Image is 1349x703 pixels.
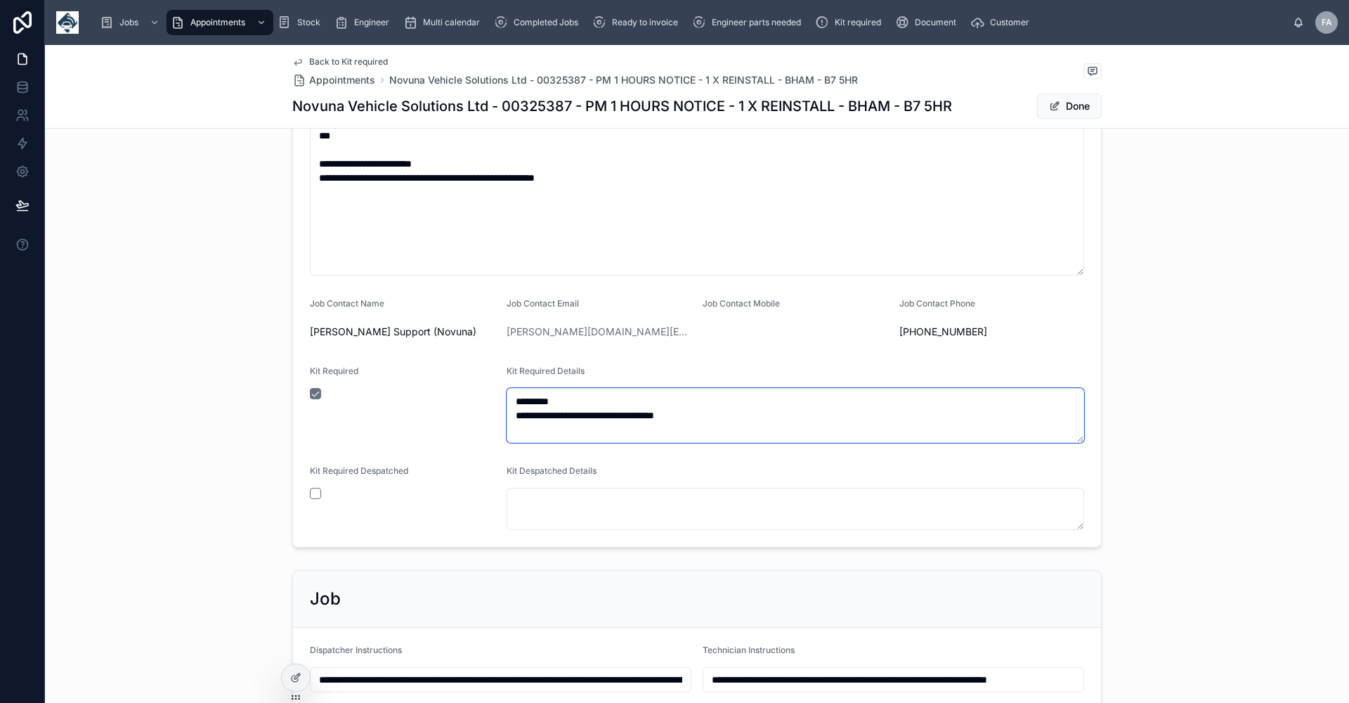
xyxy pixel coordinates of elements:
[507,325,692,339] a: [PERSON_NAME][DOMAIN_NAME][EMAIL_ADDRESS][DOMAIN_NAME]
[588,10,688,35] a: Ready to invoice
[310,366,358,376] span: Kit Required
[96,10,167,35] a: Jobs
[297,17,320,28] span: Stock
[399,10,490,35] a: Multi calendar
[423,17,480,28] span: Multi calendar
[990,17,1029,28] span: Customer
[292,56,388,67] a: Back to Kit required
[330,10,399,35] a: Engineer
[354,17,389,28] span: Engineer
[310,465,408,476] span: Kit Required Despatched
[292,73,375,87] a: Appointments
[899,298,975,309] span: Job Contact Phone
[119,17,138,28] span: Jobs
[167,10,273,35] a: Appointments
[835,17,881,28] span: Kit required
[310,645,402,655] span: Dispatcher Instructions
[490,10,588,35] a: Completed Jobs
[891,10,966,35] a: Document
[310,588,341,610] h2: Job
[190,17,245,28] span: Appointments
[507,465,597,476] span: Kit Despatched Details
[389,73,858,87] a: Novuna Vehicle Solutions Ltd - 00325387 - PM 1 HOURS NOTICE - 1 X REINSTALL - BHAM - B7 5HR
[612,17,678,28] span: Ready to invoice
[514,17,578,28] span: Completed Jobs
[507,366,585,376] span: Kit Required Details
[688,10,811,35] a: Engineer parts needed
[309,73,375,87] span: Appointments
[507,298,579,309] span: Job Contact Email
[966,10,1039,35] a: Customer
[703,298,780,309] span: Job Contact Mobile
[56,11,79,34] img: App logo
[309,56,388,67] span: Back to Kit required
[292,96,952,116] h1: Novuna Vehicle Solutions Ltd - 00325387 - PM 1 HOURS NOTICE - 1 X REINSTALL - BHAM - B7 5HR
[915,17,956,28] span: Document
[1037,93,1102,119] button: Done
[811,10,891,35] a: Kit required
[273,10,330,35] a: Stock
[1322,17,1332,28] span: FA
[712,17,801,28] span: Engineer parts needed
[310,325,495,339] span: [PERSON_NAME] Support (Novuna)
[703,645,795,655] span: Technician Instructions
[310,298,384,309] span: Job Contact Name
[90,7,1293,38] div: scrollable content
[899,325,1085,339] span: [PHONE_NUMBER]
